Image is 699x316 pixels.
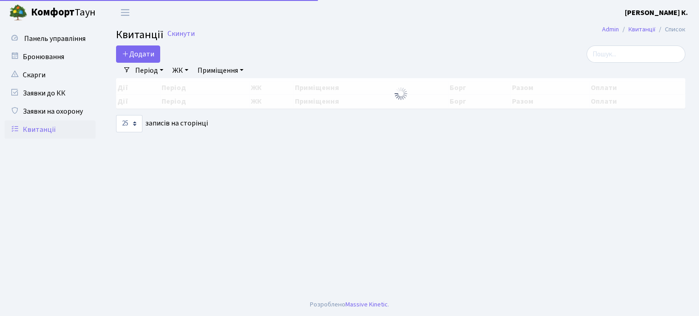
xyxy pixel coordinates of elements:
[9,4,27,22] img: logo.png
[116,45,160,63] a: Додати
[602,25,619,34] a: Admin
[24,34,86,44] span: Панель управління
[5,66,96,84] a: Скарги
[116,115,208,132] label: записів на сторінці
[310,300,389,310] div: Розроблено .
[5,48,96,66] a: Бронювання
[122,49,154,59] span: Додати
[625,7,688,18] a: [PERSON_NAME] К.
[169,63,192,78] a: ЖК
[588,20,699,39] nav: breadcrumb
[5,30,96,48] a: Панель управління
[114,5,137,20] button: Переключити навігацію
[5,120,96,139] a: Квитанції
[116,115,142,132] select: записів на сторінці
[345,300,388,309] a: Massive Kinetic
[394,86,408,101] img: Обробка...
[31,5,75,20] b: Комфорт
[625,8,688,18] b: [PERSON_NAME] К.
[587,45,685,63] input: Пошук...
[31,5,96,20] span: Таун
[116,27,163,43] span: Квитанції
[132,63,167,78] a: Період
[655,25,685,35] li: Список
[5,102,96,120] a: Заявки на охорону
[5,84,96,102] a: Заявки до КК
[628,25,655,34] a: Квитанції
[167,30,195,38] a: Скинути
[194,63,247,78] a: Приміщення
